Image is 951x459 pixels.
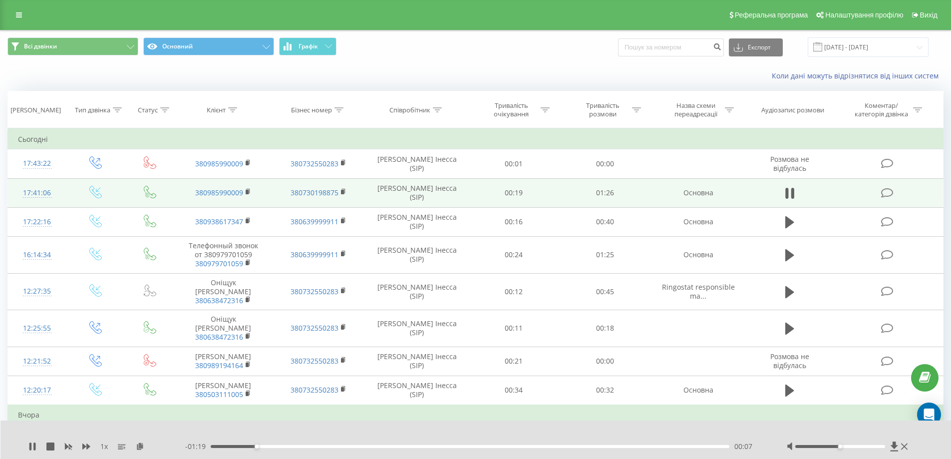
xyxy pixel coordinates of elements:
[255,445,259,449] div: Accessibility label
[18,245,56,265] div: 16:14:34
[195,332,243,342] a: 380638472316
[366,273,468,310] td: [PERSON_NAME] Інесса (SIP)
[8,129,944,149] td: Сьогодні
[560,149,651,178] td: 00:00
[366,310,468,347] td: [PERSON_NAME] Інесса (SIP)
[10,106,61,114] div: [PERSON_NAME]
[560,273,651,310] td: 00:45
[560,347,651,376] td: 00:00
[195,217,243,226] a: 380938617347
[195,390,243,399] a: 380503111005
[729,38,783,56] button: Експорт
[560,310,651,347] td: 00:18
[291,287,338,296] a: 380732550283
[291,106,332,114] div: Бізнес номер
[195,361,243,370] a: 380989194164
[299,43,318,50] span: Графік
[18,212,56,232] div: 17:22:16
[468,376,560,405] td: 00:34
[468,347,560,376] td: 00:21
[291,159,338,168] a: 380732550283
[560,178,651,207] td: 01:26
[18,154,56,173] div: 17:43:22
[650,236,745,273] td: Основна
[468,310,560,347] td: 00:11
[18,352,56,371] div: 12:21:52
[195,188,243,197] a: 380985990009
[176,273,271,310] td: Оніщук [PERSON_NAME]
[176,236,271,273] td: Телефонный звонок от 380979701059
[185,442,211,452] span: - 01:19
[18,282,56,301] div: 12:27:35
[761,106,824,114] div: Аудіозапис розмови
[366,178,468,207] td: [PERSON_NAME] Інесса (SIP)
[279,37,336,55] button: Графік
[195,296,243,305] a: 380638472316
[18,381,56,400] div: 12:20:17
[176,310,271,347] td: Оніщук [PERSON_NAME]
[207,106,226,114] div: Клієнт
[366,347,468,376] td: [PERSON_NAME] Інесса (SIP)
[291,188,338,197] a: 380730198875
[100,442,108,452] span: 1 x
[176,347,271,376] td: [PERSON_NAME]
[143,37,274,55] button: Основний
[576,101,630,118] div: Тривалість розмови
[917,403,941,427] div: Open Intercom Messenger
[291,356,338,366] a: 380732550283
[291,217,338,226] a: 380639999911
[468,149,560,178] td: 00:01
[468,236,560,273] td: 00:24
[662,282,735,301] span: Ringostat responsible ma...
[468,273,560,310] td: 00:12
[770,352,809,370] span: Розмова не відбулась
[176,376,271,405] td: [PERSON_NAME]
[389,106,430,114] div: Співробітник
[18,183,56,203] div: 17:41:06
[560,207,651,236] td: 00:40
[920,11,938,19] span: Вихід
[366,207,468,236] td: [PERSON_NAME] Інесса (SIP)
[735,11,808,19] span: Реферальна програма
[138,106,158,114] div: Статус
[291,250,338,259] a: 380639999911
[560,236,651,273] td: 01:25
[560,376,651,405] td: 00:32
[366,236,468,273] td: [PERSON_NAME] Інесса (SIP)
[18,319,56,338] div: 12:25:55
[468,207,560,236] td: 00:16
[669,101,722,118] div: Назва схеми переадресації
[852,101,911,118] div: Коментар/категорія дзвінка
[291,385,338,395] a: 380732550283
[291,323,338,333] a: 380732550283
[618,38,724,56] input: Пошук за номером
[8,405,944,425] td: Вчора
[7,37,138,55] button: Всі дзвінки
[195,259,243,268] a: 380979701059
[650,376,745,405] td: Основна
[734,442,752,452] span: 00:07
[366,149,468,178] td: [PERSON_NAME] Інесса (SIP)
[772,71,944,80] a: Коли дані можуть відрізнятися вiд інших систем
[195,159,243,168] a: 380985990009
[838,445,842,449] div: Accessibility label
[485,101,538,118] div: Тривалість очікування
[75,106,110,114] div: Тип дзвінка
[24,42,57,50] span: Всі дзвінки
[650,178,745,207] td: Основна
[770,154,809,173] span: Розмова не відбулась
[468,178,560,207] td: 00:19
[825,11,903,19] span: Налаштування профілю
[650,207,745,236] td: Основна
[366,376,468,405] td: [PERSON_NAME] Інесса (SIP)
